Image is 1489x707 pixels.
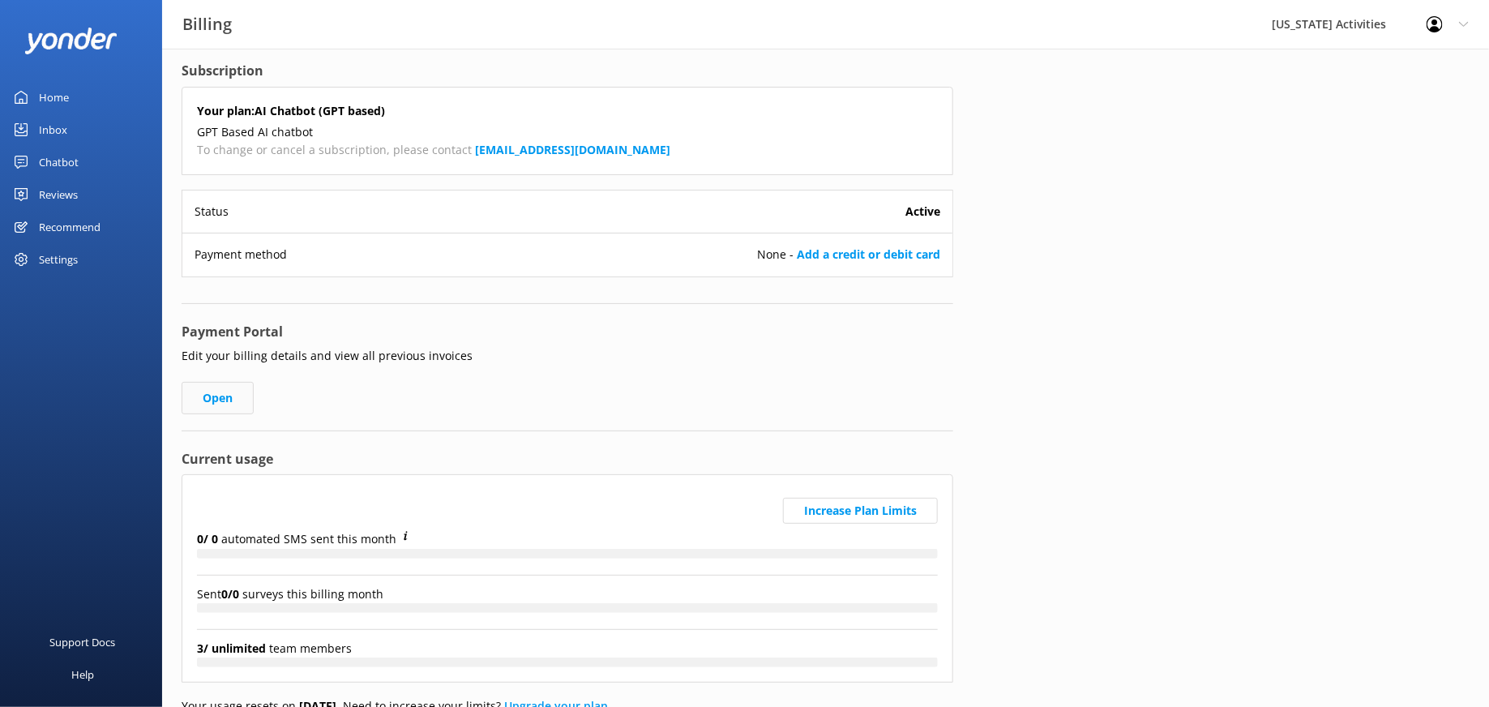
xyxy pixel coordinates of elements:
[39,243,78,276] div: Settings
[182,11,232,37] h3: Billing
[39,81,69,114] div: Home
[197,141,938,159] p: To change or cancel a subscription, please contact
[783,490,938,530] a: Increase Plan Limits
[797,246,940,262] a: Add a credit or debit card
[757,246,940,264] span: None -
[221,586,242,602] strong: 0 / 0
[39,211,101,243] div: Recommend
[197,641,269,656] strong: 3 / unlimited
[50,626,116,658] div: Support Docs
[475,142,670,157] a: [EMAIL_ADDRESS][DOMAIN_NAME]
[195,246,287,264] p: Payment method
[197,123,938,141] p: GPT Based AI chatbot
[197,530,938,548] p: automated SMS sent this month
[182,61,953,82] h4: Subscription
[197,102,938,120] h5: Your plan: AI Chatbot (GPT based)
[783,498,938,524] button: Increase Plan Limits
[39,178,78,211] div: Reviews
[39,114,67,146] div: Inbox
[71,658,94,691] div: Help
[182,347,953,365] p: Edit your billing details and view all previous invoices
[195,203,229,221] p: Status
[905,203,940,221] b: Active
[182,322,953,343] h4: Payment Portal
[182,382,254,414] a: Open
[197,531,221,546] strong: 0 / 0
[39,146,79,178] div: Chatbot
[24,28,118,54] img: yonder-white-logo.png
[197,640,938,658] p: team members
[197,585,938,603] p: Sent surveys this billing month
[182,449,953,470] h4: Current usage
